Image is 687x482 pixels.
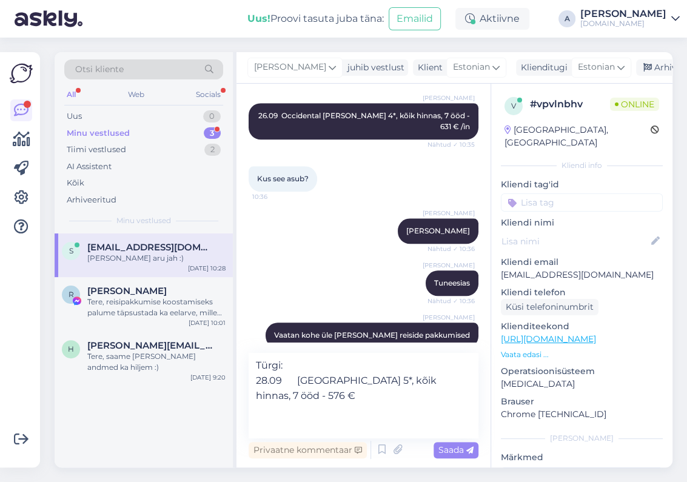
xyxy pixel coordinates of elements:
[87,340,213,351] span: helerin.mursal@gmail.com
[501,193,663,212] input: Lisa tag
[453,61,490,74] span: Estonian
[558,10,575,27] div: A
[423,209,475,218] span: [PERSON_NAME]
[126,87,147,102] div: Web
[247,12,384,26] div: Proovi tasuta juba täna:
[423,313,475,322] span: [PERSON_NAME]
[501,178,663,191] p: Kliendi tag'id
[438,444,474,455] span: Saada
[501,378,663,390] p: [MEDICAL_DATA]
[67,161,112,173] div: AI Assistent
[69,290,74,299] span: R
[580,19,666,28] div: [DOMAIN_NAME]
[204,127,221,139] div: 3
[343,61,404,74] div: juhib vestlust
[87,296,226,318] div: Tere, reisipakkumise koostamiseks palume täpsustada ka eelarve, mille piires võiksime parimad pak...
[501,349,663,360] p: Vaata edasi ...
[530,97,610,112] div: # vpvlnbhv
[504,124,651,149] div: [GEOGRAPHIC_DATA], [GEOGRAPHIC_DATA]
[87,242,213,253] span: Sirts327@gmail.com
[252,192,298,201] span: 10:36
[501,333,596,344] a: [URL][DOMAIN_NAME]
[580,9,680,28] a: [PERSON_NAME][DOMAIN_NAME]
[501,256,663,269] p: Kliendi email
[427,140,475,149] span: Nähtud ✓ 10:35
[501,160,663,171] div: Kliendi info
[64,87,78,102] div: All
[67,194,116,206] div: Arhiveeritud
[389,7,441,30] button: Emailid
[413,61,443,74] div: Klient
[501,433,663,444] div: [PERSON_NAME]
[516,61,568,74] div: Klienditugi
[87,351,226,373] div: Tere, saame [PERSON_NAME] andmed ka hiljem :)
[68,344,74,353] span: h
[610,98,659,111] span: Online
[69,246,73,255] span: S
[501,235,649,248] input: Lisa nimi
[423,261,475,270] span: [PERSON_NAME]
[75,63,124,76] span: Otsi kliente
[87,253,226,264] div: [PERSON_NAME] aru jah :)
[406,226,470,235] span: [PERSON_NAME]
[501,269,663,281] p: [EMAIL_ADDRESS][DOMAIN_NAME]
[427,244,475,253] span: Nähtud ✓ 10:36
[189,318,226,327] div: [DATE] 10:01
[434,278,470,287] span: Tuneesias
[258,111,472,131] span: 26.09 Occidental [PERSON_NAME] 4*, kõik hinnas, 7 ööd - 631 € /in
[188,264,226,273] div: [DATE] 10:28
[67,110,82,122] div: Uus
[193,87,223,102] div: Socials
[190,373,226,382] div: [DATE] 9:20
[423,93,475,102] span: [PERSON_NAME]
[67,177,84,189] div: Kõik
[501,320,663,333] p: Klienditeekond
[203,110,221,122] div: 0
[204,144,221,156] div: 2
[254,61,326,74] span: [PERSON_NAME]
[578,61,615,74] span: Estonian
[116,215,171,226] span: Minu vestlused
[501,299,598,315] div: Küsi telefoninumbrit
[67,144,126,156] div: Tiimi vestlused
[501,451,663,464] p: Märkmed
[87,286,167,296] span: Ruth Rohumets
[249,353,478,438] textarea: Türgi: 28.09 [GEOGRAPHIC_DATA] 5*, kõik hinnas, 7 ööd - 576 €
[257,174,309,183] span: Kus see asub?
[501,365,663,378] p: Operatsioonisüsteem
[501,286,663,299] p: Kliendi telefon
[501,408,663,421] p: Chrome [TECHNICAL_ID]
[501,395,663,408] p: Brauser
[247,13,270,24] b: Uus!
[249,442,367,458] div: Privaatne kommentaar
[580,9,666,19] div: [PERSON_NAME]
[10,62,33,85] img: Askly Logo
[427,296,475,306] span: Nähtud ✓ 10:36
[455,8,529,30] div: Aktiivne
[274,330,470,340] span: Vaatan kohe üle [PERSON_NAME] reiside pakkumised
[511,101,516,110] span: v
[501,216,663,229] p: Kliendi nimi
[67,127,130,139] div: Minu vestlused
